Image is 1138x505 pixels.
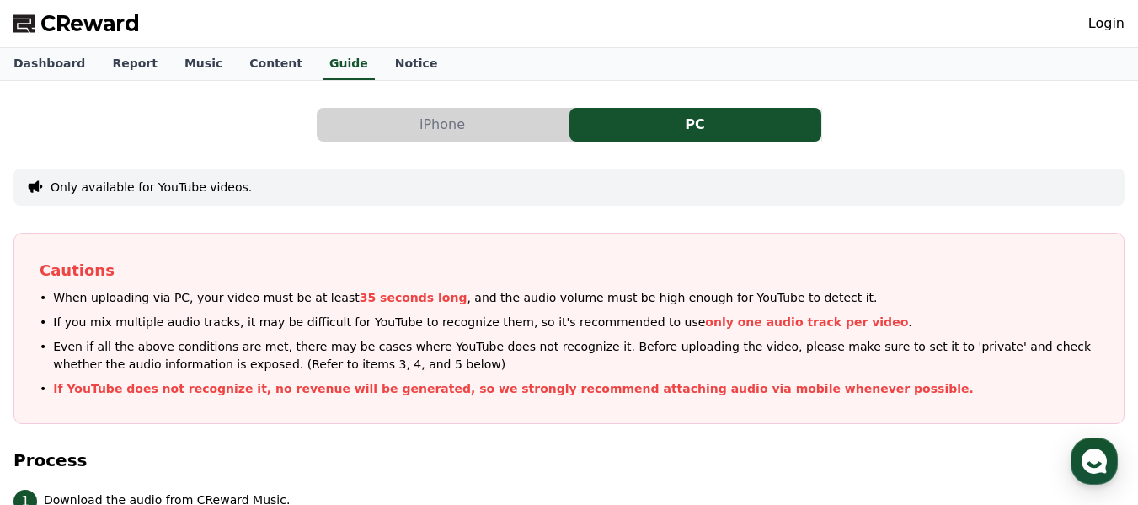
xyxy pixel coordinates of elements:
span: 35 seconds long [360,291,467,304]
button: PC [569,108,821,142]
a: Messages [111,365,217,407]
a: Guide [323,48,375,80]
a: Login [1088,13,1125,34]
a: Music [171,48,236,80]
span: Settings [249,390,291,404]
span: Even if all the above conditions are met, there may be cases where YouTube does not recognize it.... [53,338,1098,373]
p: When uploading via PC, your video must be at least , and the audio volume must be high enough for... [53,289,877,307]
span: Home [43,390,72,404]
a: Notice [382,48,451,80]
button: iPhone [317,108,569,142]
a: Settings [217,365,323,407]
p: Cautions [40,259,1098,282]
a: iPhone [317,108,569,142]
span: Messages [140,391,190,405]
p: If you mix multiple audio tracks, it may be difficult for YouTube to recognize them, so it's reco... [53,314,911,331]
p: If YouTube does not recognize it, no revenue will be generated, so we strongly recommend attachin... [53,380,974,398]
a: Home [5,365,111,407]
h4: Process [13,451,1125,470]
a: CReward [13,10,140,37]
a: Report [99,48,171,80]
a: Content [236,48,316,80]
button: Only available for YouTube videos. [51,179,252,196]
span: CReward [40,10,140,37]
span: only one audio track per video [705,315,908,329]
